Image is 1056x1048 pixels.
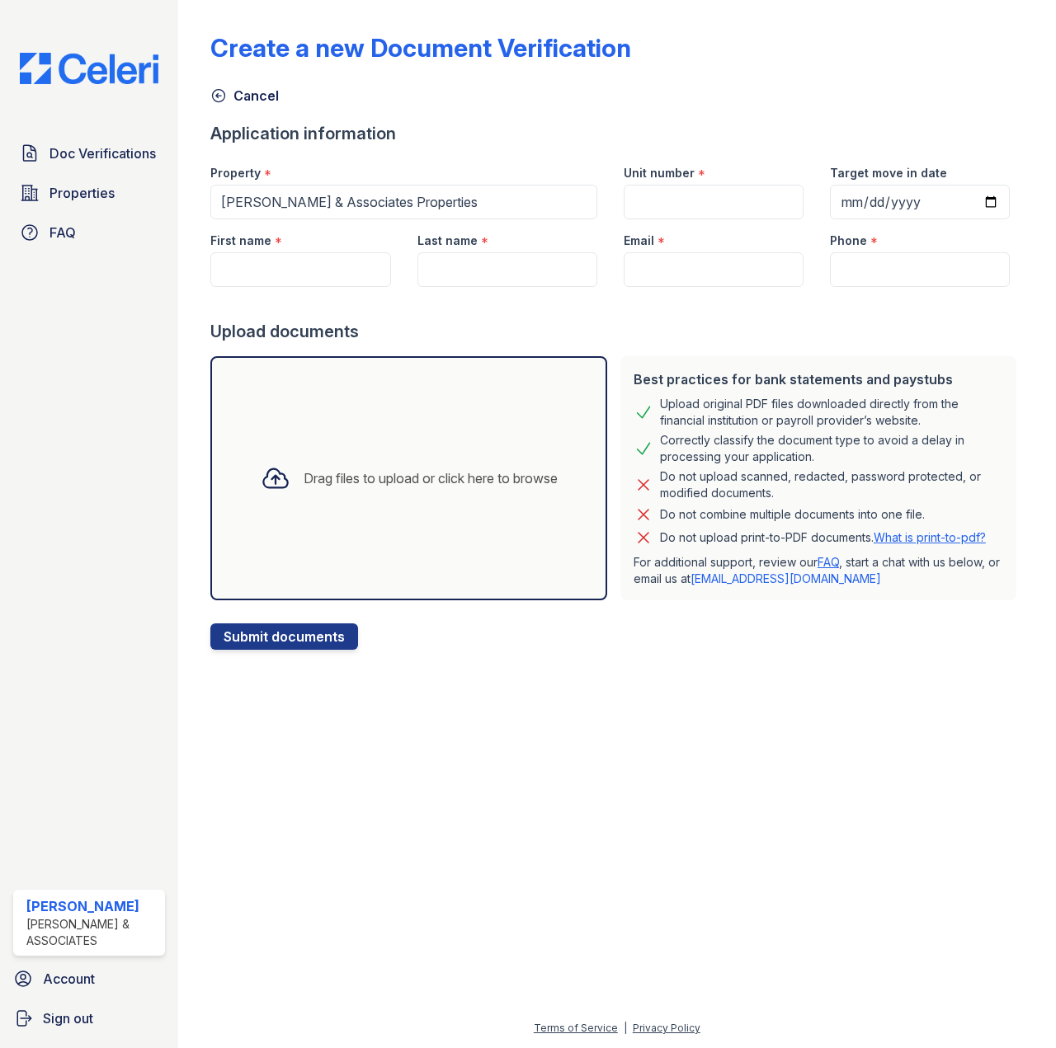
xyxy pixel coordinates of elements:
[660,529,986,546] p: Do not upload print-to-PDF documents.
[210,165,261,181] label: Property
[13,176,165,209] a: Properties
[304,468,558,488] div: Drag files to upload or click here to browse
[624,233,654,249] label: Email
[660,468,1003,501] div: Do not upload scanned, redacted, password protected, or modified documents.
[660,432,1003,465] div: Correctly classify the document type to avoid a delay in processing your application.
[43,1008,93,1028] span: Sign out
[49,143,156,163] span: Doc Verifications
[534,1022,618,1034] a: Terms of Service
[660,505,925,524] div: Do not combine multiple documents into one file.
[210,122,1023,145] div: Application information
[13,137,165,170] a: Doc Verifications
[7,962,172,995] a: Account
[210,623,358,650] button: Submit documents
[26,916,158,949] div: [PERSON_NAME] & Associates
[210,86,279,106] a: Cancel
[818,555,839,569] a: FAQ
[624,165,695,181] label: Unit number
[43,969,95,989] span: Account
[691,571,881,585] a: [EMAIL_ADDRESS][DOMAIN_NAME]
[624,1022,627,1034] div: |
[13,216,165,249] a: FAQ
[210,320,1023,343] div: Upload documents
[7,53,172,84] img: CE_Logo_Blue-a8612792a0a2168367f1c8372b55b34899dd931a85d93a1a3d3e32e68fde9ad4.png
[7,1002,172,1035] a: Sign out
[49,223,76,242] span: FAQ
[49,183,115,203] span: Properties
[26,896,158,916] div: [PERSON_NAME]
[660,396,1003,429] div: Upload original PDF files downloaded directly from the financial institution or payroll provider’...
[417,233,478,249] label: Last name
[634,369,1003,389] div: Best practices for bank statements and paystubs
[830,233,867,249] label: Phone
[874,530,986,544] a: What is print-to-pdf?
[633,1022,700,1034] a: Privacy Policy
[210,33,631,63] div: Create a new Document Verification
[210,233,271,249] label: First name
[830,165,947,181] label: Target move in date
[634,554,1003,587] p: For additional support, review our , start a chat with us below, or email us at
